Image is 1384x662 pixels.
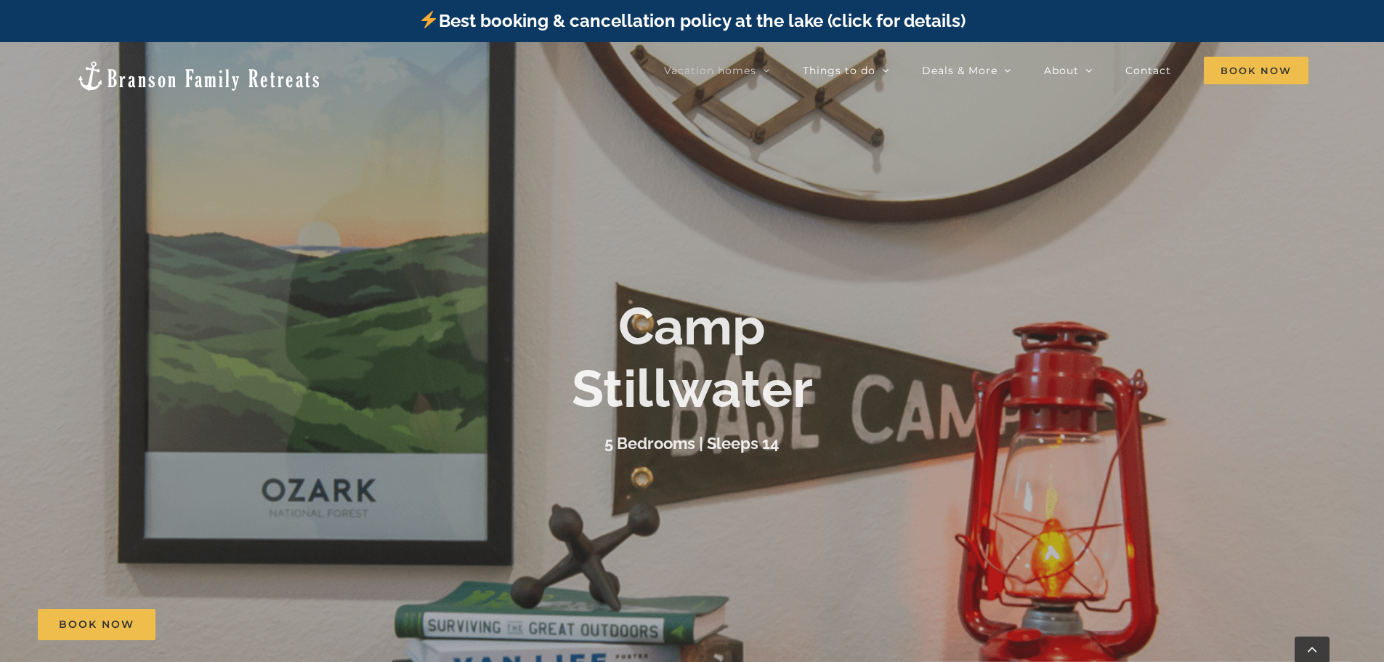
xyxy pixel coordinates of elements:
[1044,56,1093,85] a: About
[922,56,1011,85] a: Deals & More
[803,56,889,85] a: Things to do
[1125,65,1171,76] span: Contact
[59,618,134,631] span: Book Now
[418,10,965,31] a: Best booking & cancellation policy at the lake (click for details)
[664,56,1308,85] nav: Main Menu
[1125,56,1171,85] a: Contact
[1044,65,1079,76] span: About
[664,56,770,85] a: Vacation homes
[76,60,322,92] img: Branson Family Retreats Logo
[1204,57,1308,84] span: Book Now
[572,295,813,419] b: Camp Stillwater
[922,65,997,76] span: Deals & More
[803,65,875,76] span: Things to do
[420,11,437,28] img: ⚡️
[604,434,780,453] h3: 5 Bedrooms | Sleeps 14
[38,609,155,640] a: Book Now
[664,65,756,76] span: Vacation homes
